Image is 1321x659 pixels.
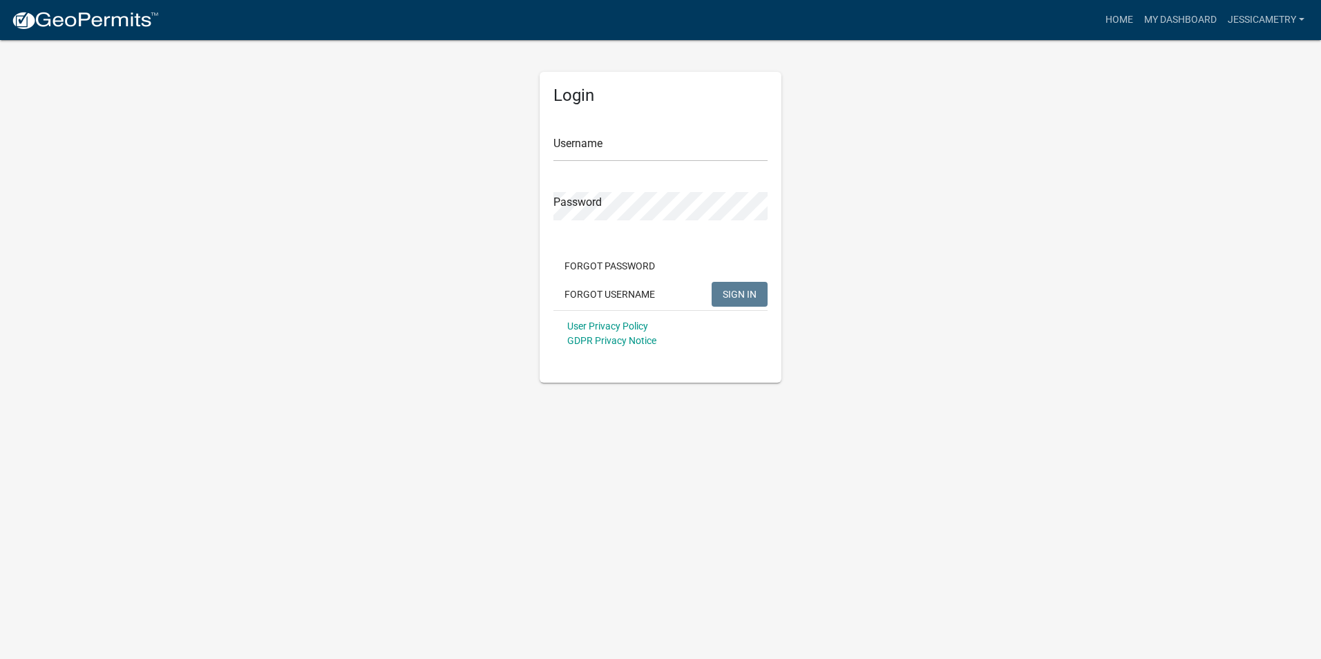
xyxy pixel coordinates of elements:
[553,282,666,307] button: Forgot Username
[553,86,768,106] h5: Login
[712,282,768,307] button: SIGN IN
[1222,7,1310,33] a: Jessicametry
[1139,7,1222,33] a: My Dashboard
[553,254,666,278] button: Forgot Password
[723,288,757,299] span: SIGN IN
[1100,7,1139,33] a: Home
[567,321,648,332] a: User Privacy Policy
[567,335,656,346] a: GDPR Privacy Notice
